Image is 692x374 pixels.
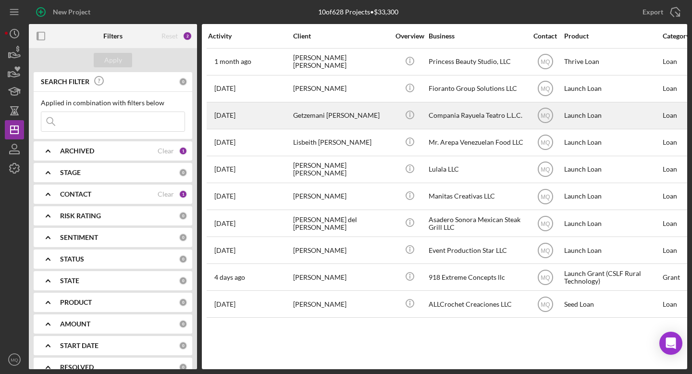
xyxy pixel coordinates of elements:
text: MQ [541,247,550,254]
b: START DATE [60,342,99,349]
div: Thrive Loan [564,49,660,75]
div: Manitas Creativas LLC [429,184,525,209]
div: Overview [392,32,428,40]
b: RISK RATING [60,212,101,220]
text: MQ [541,139,550,146]
div: ALLCrochet Creaciones LLC [429,291,525,317]
div: Launch Loan [564,130,660,155]
text: MQ [541,193,550,200]
time: 2025-08-12 02:04 [214,247,235,254]
button: Apply [94,53,132,67]
div: 0 [179,341,187,350]
div: [PERSON_NAME] del [PERSON_NAME] [293,211,389,236]
text: MQ [541,274,550,281]
div: [PERSON_NAME] [PERSON_NAME] [293,157,389,182]
time: 2025-08-14 19:05 [214,220,235,227]
div: 0 [179,212,187,220]
text: MQ [541,59,550,65]
div: 1 [179,190,187,199]
div: Launch Loan [564,157,660,182]
div: 918 Extreme Concepts llc [429,264,525,290]
text: MQ [541,220,550,227]
div: Getzemani [PERSON_NAME] [293,103,389,128]
time: 2025-07-23 17:09 [214,58,251,65]
div: Launch Loan [564,76,660,101]
div: 1 [179,147,187,155]
div: Clear [158,147,174,155]
time: 2025-08-19 23:36 [214,192,235,200]
div: Contact [527,32,563,40]
text: MQ [541,166,550,173]
b: RESOLVED [60,363,94,371]
text: MQ [11,357,18,362]
div: 0 [179,255,187,263]
text: MQ [541,112,550,119]
div: Business [429,32,525,40]
div: 0 [179,168,187,177]
b: PRODUCT [60,299,92,306]
div: 0 [179,276,187,285]
div: [PERSON_NAME] [293,264,389,290]
div: [PERSON_NAME] [293,76,389,101]
div: Open Intercom Messenger [659,332,682,355]
b: ARCHIVED [60,147,94,155]
text: MQ [541,86,550,92]
time: 2025-05-30 01:54 [214,112,235,119]
div: Mr. Arepa Venezuelan Food LLC [429,130,525,155]
div: [PERSON_NAME] [PERSON_NAME] [293,49,389,75]
div: Client [293,32,389,40]
b: STATE [60,277,79,285]
div: Apply [104,53,122,67]
time: 2025-06-09 22:14 [214,300,235,308]
div: 2 [183,31,192,41]
div: Product [564,32,660,40]
b: AMOUNT [60,320,90,328]
button: Export [633,2,687,22]
div: Princess Beauty Studio, LLC [429,49,525,75]
time: 2025-08-22 19:16 [214,274,245,281]
div: Lisbeith [PERSON_NAME] [293,130,389,155]
div: [PERSON_NAME] [293,291,389,317]
button: New Project [29,2,100,22]
div: 0 [179,77,187,86]
b: SEARCH FILTER [41,78,89,86]
div: Compania Rayuela Teatro L.L.C. [429,103,525,128]
div: Launch Loan [564,103,660,128]
div: Asadero Sonora Mexican Steak Grill LLC [429,211,525,236]
div: Reset [161,32,178,40]
div: Seed Loan [564,291,660,317]
div: 0 [179,363,187,372]
div: 10 of 628 Projects • $33,300 [318,8,398,16]
b: STATUS [60,255,84,263]
div: [PERSON_NAME] [293,184,389,209]
b: Filters [103,32,123,40]
button: MQ [5,350,24,369]
time: 2025-08-15 13:55 [214,165,235,173]
div: Lulala LLC [429,157,525,182]
div: Launch Loan [564,184,660,209]
div: 0 [179,298,187,307]
div: Applied in combination with filters below [41,99,185,107]
div: Clear [158,190,174,198]
div: Launch Loan [564,211,660,236]
div: Activity [208,32,292,40]
b: STAGE [60,169,81,176]
time: 2025-08-13 22:44 [214,138,235,146]
div: New Project [53,2,90,22]
b: SENTIMENT [60,234,98,241]
div: Launch Loan [564,237,660,263]
text: MQ [541,301,550,308]
time: 2025-08-13 03:50 [214,85,235,92]
div: 0 [179,320,187,328]
b: CONTACT [60,190,91,198]
div: Fioranto Group Solutions LLC [429,76,525,101]
div: 0 [179,233,187,242]
div: Launch Grant (CSLF Rural Technology) [564,264,660,290]
div: Export [643,2,663,22]
div: Event Production Star LLC [429,237,525,263]
div: [PERSON_NAME] [293,237,389,263]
